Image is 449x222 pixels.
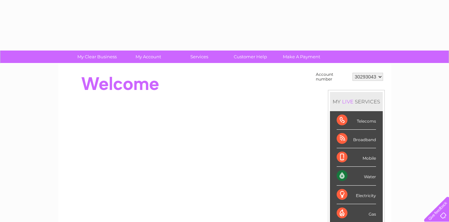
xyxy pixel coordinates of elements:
td: Account number [314,70,351,83]
div: Water [337,167,376,185]
div: Telecoms [337,111,376,130]
a: Customer Help [223,51,278,63]
div: MY SERVICES [330,92,383,111]
div: Mobile [337,148,376,167]
div: LIVE [341,98,355,105]
a: My Account [120,51,176,63]
a: Services [172,51,227,63]
div: Electricity [337,186,376,204]
div: Broadband [337,130,376,148]
a: My Clear Business [69,51,125,63]
a: Make A Payment [274,51,329,63]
